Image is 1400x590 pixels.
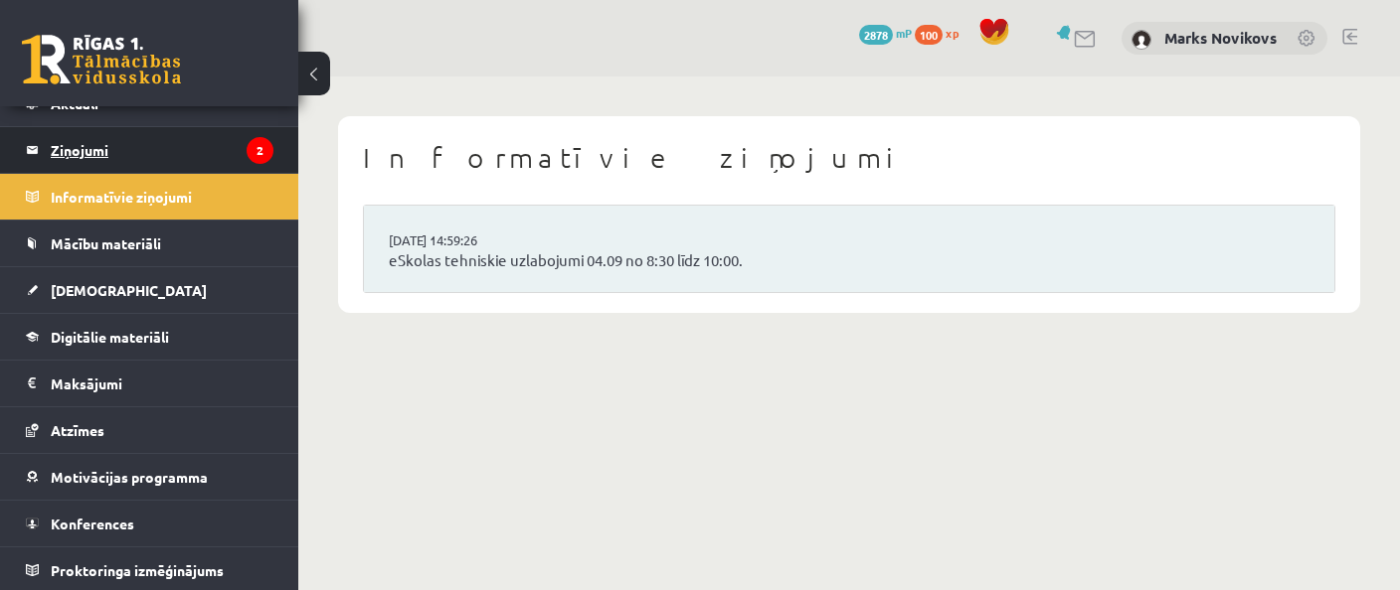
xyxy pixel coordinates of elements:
[22,35,181,84] a: Rīgas 1. Tālmācības vidusskola
[26,267,273,313] a: [DEMOGRAPHIC_DATA]
[915,25,943,45] span: 100
[51,234,161,252] span: Mācību materiāli
[859,25,912,41] a: 2878 mP
[247,137,273,164] i: 2
[51,127,273,173] legend: Ziņojumi
[51,468,208,486] span: Motivācijas programma
[26,127,273,173] a: Ziņojumi2
[946,25,959,41] span: xp
[389,249,1310,272] a: eSkolas tehniskie uzlabojumi 04.09 no 8:30 līdz 10:00.
[51,561,224,579] span: Proktoringa izmēģinājums
[26,501,273,546] a: Konferences
[51,174,273,220] legend: Informatīvie ziņojumi
[1132,30,1151,50] img: Marks Novikovs
[389,230,538,250] a: [DATE] 14:59:26
[26,361,273,406] a: Maksājumi
[51,328,169,346] span: Digitālie materiāli
[26,314,273,360] a: Digitālie materiāli
[51,361,273,406] legend: Maksājumi
[51,515,134,532] span: Konferences
[26,407,273,453] a: Atzīmes
[915,25,968,41] a: 100 xp
[1164,28,1277,48] a: Marks Novikovs
[859,25,893,45] span: 2878
[51,281,207,299] span: [DEMOGRAPHIC_DATA]
[51,421,104,439] span: Atzīmes
[26,454,273,500] a: Motivācijas programma
[363,141,1335,175] h1: Informatīvie ziņojumi
[26,221,273,266] a: Mācību materiāli
[896,25,912,41] span: mP
[26,174,273,220] a: Informatīvie ziņojumi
